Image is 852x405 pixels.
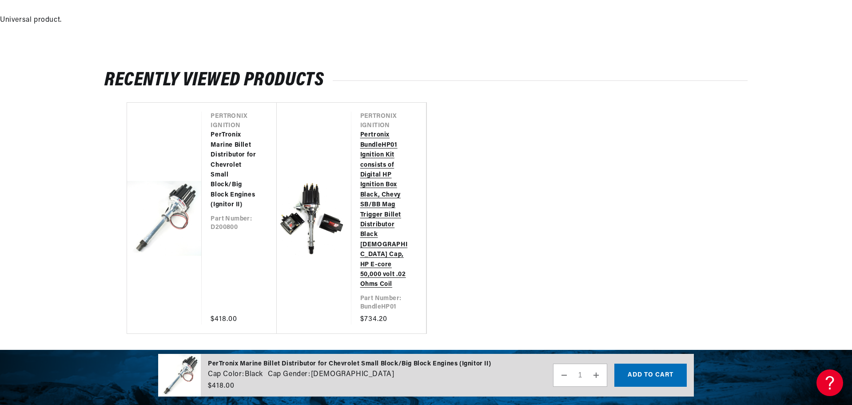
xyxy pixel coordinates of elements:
button: Add to cart [614,364,687,387]
dd: Black [245,369,263,381]
ul: Slider [127,102,725,333]
dt: Cap Color: [208,369,244,381]
a: PerTronix Marine Billet Distributor for Chevrolet Small Block/Big Block Engines (Ignitor II) [211,130,259,210]
h3: Subscribe to our emails [325,381,527,398]
h2: RECENTLY VIEWED PRODUCTS [104,72,748,89]
dd: [DEMOGRAPHIC_DATA] [311,369,394,381]
img: PerTronix Marine Billet Distributor for Chevrolet Small Block/Big Block Engines (Ignitor II) [158,354,201,397]
div: PerTronix Marine Billet Distributor for Chevrolet Small Block/Big Block Engines (Ignitor II) [208,359,491,369]
span: $418.00 [208,381,235,391]
a: Pertronix BundleHP01 Ignition Kit consists of Digital HP Ignition Box Black, Chevy SB/BB Mag Trig... [360,130,408,289]
dt: Cap Gender: [268,369,311,381]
